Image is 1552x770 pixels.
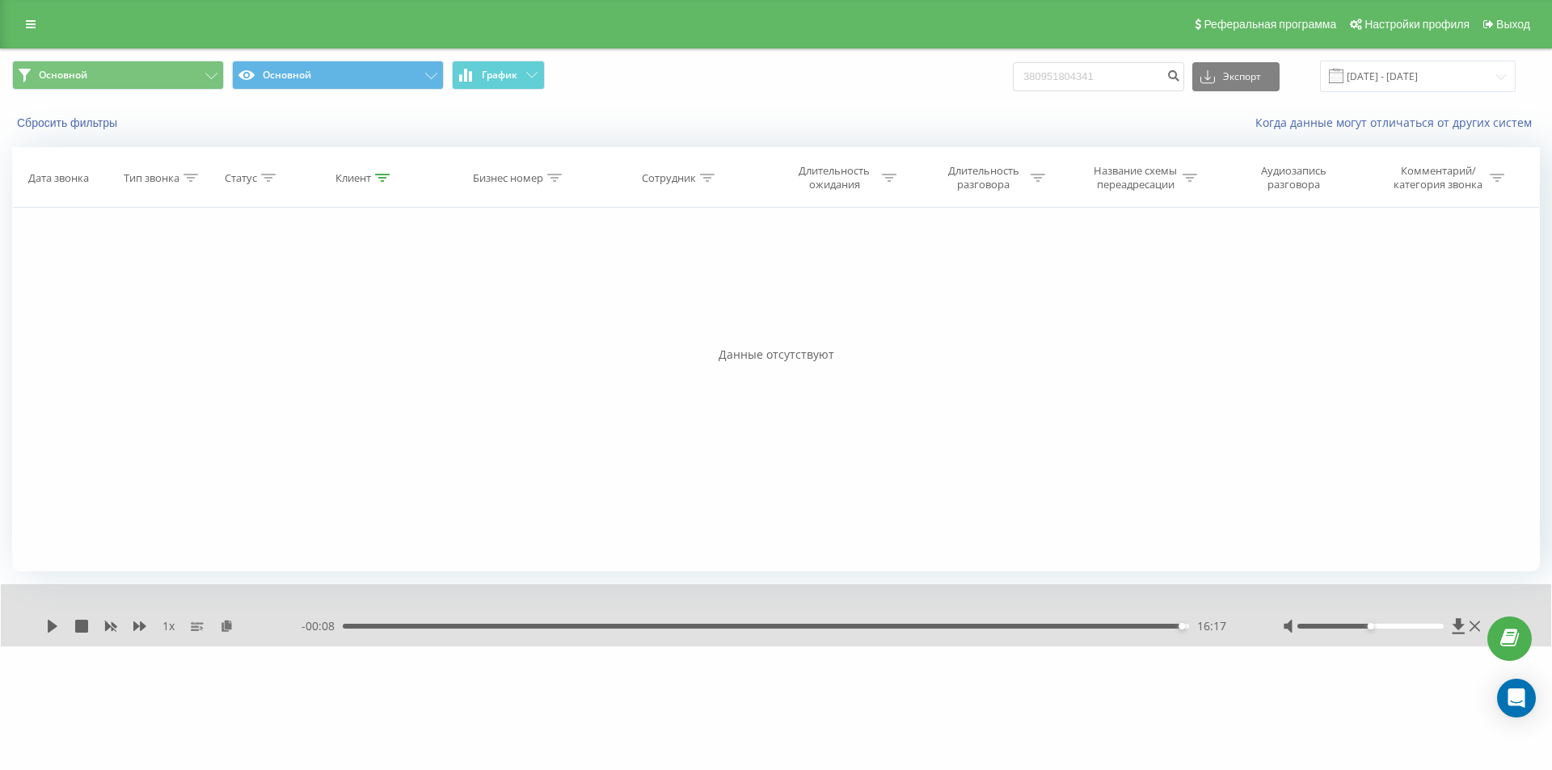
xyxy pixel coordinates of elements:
div: Аудиозапись разговора [1242,164,1347,191]
span: Выход [1496,18,1530,31]
span: 16:17 [1197,618,1226,634]
span: График [482,69,517,81]
button: Сбросить фильтры [12,116,125,130]
div: Клиент [335,171,371,185]
span: Реферальная программа [1204,18,1336,31]
div: Статус [225,171,257,185]
a: Когда данные могут отличаться от других систем [1255,115,1540,130]
div: Дата звонка [28,171,89,185]
div: Длительность ожидания [791,164,878,191]
button: График [452,61,545,90]
div: Open Intercom Messenger [1497,679,1536,717]
div: Длительность разговора [940,164,1027,191]
button: Экспорт [1192,62,1280,91]
div: Бизнес номер [473,171,543,185]
span: Настройки профиля [1364,18,1470,31]
span: Основной [39,69,87,82]
button: Основной [12,61,224,90]
div: Тип звонка [124,171,179,185]
span: 1 x [162,618,175,634]
span: - 00:08 [302,618,343,634]
input: Поиск по номеру [1013,62,1184,91]
div: Комментарий/категория звонка [1391,164,1486,191]
div: Сотрудник [642,171,696,185]
div: Название схемы переадресации [1092,164,1179,191]
div: Данные отсутствуют [12,347,1540,363]
button: Основной [232,61,444,90]
div: Accessibility label [1179,623,1185,629]
div: Accessibility label [1367,623,1373,629]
